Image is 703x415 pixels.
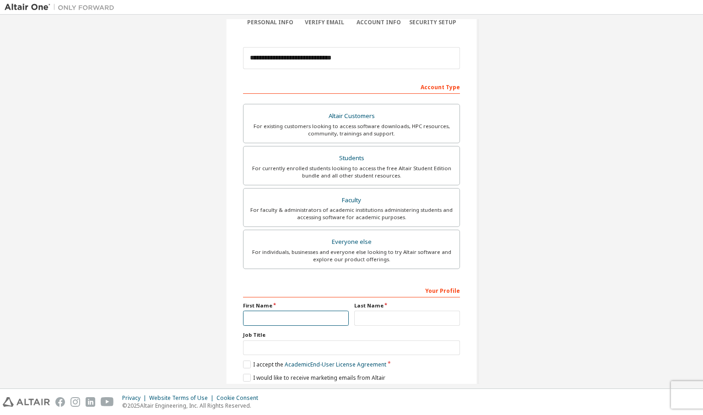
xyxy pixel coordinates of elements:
div: Personal Info [243,19,297,26]
div: Altair Customers [249,110,454,123]
label: First Name [243,302,349,309]
a: Academic End-User License Agreement [285,361,386,368]
div: Security Setup [406,19,460,26]
img: facebook.svg [55,397,65,407]
label: I would like to receive marketing emails from Altair [243,374,385,382]
p: © 2025 Altair Engineering, Inc. All Rights Reserved. [122,402,264,410]
img: altair_logo.svg [3,397,50,407]
div: Account Type [243,79,460,94]
div: Everyone else [249,236,454,248]
img: linkedin.svg [86,397,95,407]
div: For currently enrolled students looking to access the free Altair Student Edition bundle and all ... [249,165,454,179]
div: Account Info [351,19,406,26]
div: Verify Email [297,19,352,26]
div: Faculty [249,194,454,207]
div: Website Terms of Use [149,394,216,402]
div: For individuals, businesses and everyone else looking to try Altair software and explore our prod... [249,248,454,263]
div: For existing customers looking to access software downloads, HPC resources, community, trainings ... [249,123,454,137]
div: Students [249,152,454,165]
label: I accept the [243,361,386,368]
div: Cookie Consent [216,394,264,402]
img: youtube.svg [101,397,114,407]
img: instagram.svg [70,397,80,407]
div: Privacy [122,394,149,402]
label: Last Name [354,302,460,309]
div: For faculty & administrators of academic institutions administering students and accessing softwa... [249,206,454,221]
img: Altair One [5,3,119,12]
div: Your Profile [243,283,460,297]
label: Job Title [243,331,460,339]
